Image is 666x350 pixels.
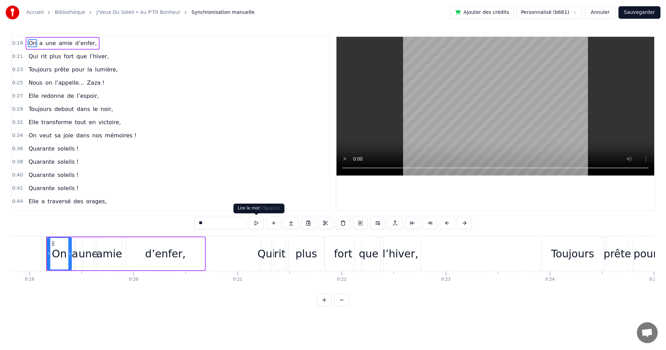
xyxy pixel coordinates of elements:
span: On [28,39,37,47]
span: Quarante [28,145,55,153]
span: 0:29 [12,106,23,113]
span: amie [58,39,73,47]
a: J'Veux Du Soleil • Au P'Tit Bonheur [96,9,180,16]
span: fort [63,52,74,60]
span: Elle [28,118,39,126]
span: pour [71,66,85,74]
div: que [359,246,379,262]
span: a [41,197,45,205]
span: Nous [28,79,43,87]
span: la [87,66,93,74]
span: soleils ! [57,171,79,179]
div: 0:22 [337,277,347,282]
span: des [73,197,84,205]
span: l’appelle… [54,79,85,87]
div: Qui [257,246,275,262]
span: Elle [28,197,39,205]
span: victoire, [98,118,121,126]
div: prête [604,246,631,262]
nav: breadcrumb [26,9,255,16]
a: Bibliothèque [55,9,85,16]
span: Quarante [28,158,55,166]
span: le [92,105,99,113]
span: joie [63,131,74,139]
span: Qui [28,52,39,60]
span: Zaza ! [86,79,105,87]
a: Accueil [26,9,44,16]
span: 0:34 [12,132,23,139]
span: en [88,118,96,126]
span: soleils ! [57,158,79,166]
div: a [72,246,78,262]
div: l’hiver, [383,246,418,262]
span: tout [74,118,87,126]
span: a [39,39,43,47]
span: ( Space ) [261,206,280,211]
span: nos [92,131,103,139]
button: Annuler [585,6,615,19]
span: veut [39,131,52,139]
div: rit [274,246,285,262]
span: 0:44 [12,198,23,205]
span: 0:32 [12,119,23,126]
span: 0:36 [12,145,23,152]
span: mémoires ! [104,131,137,139]
div: 0:25 [649,277,659,282]
span: l’hiver, [89,52,109,60]
span: soleils ! [57,145,79,153]
span: 0:40 [12,172,23,179]
span: orages, [85,197,108,205]
span: plus [49,52,62,60]
span: Toujours [28,66,52,74]
button: Ajouter des crédits [451,6,514,19]
div: On [52,246,67,262]
span: prête [54,66,70,74]
span: debout [54,105,75,113]
span: Quarante [28,171,55,179]
span: lumière, [94,66,119,74]
span: 0:25 [12,79,23,86]
div: d’enfer, [145,246,186,262]
span: que [76,52,87,60]
span: dans [76,105,91,113]
div: une [79,246,98,262]
div: 0:20 [129,277,138,282]
img: youka [6,6,19,19]
span: l’espoir, [76,92,100,100]
span: noir, [100,105,114,113]
span: redonne [41,92,65,100]
span: on [45,79,53,87]
div: fort [334,246,352,262]
span: 0:21 [12,53,23,60]
span: Toujours [28,105,52,113]
span: 0:19 [12,40,23,47]
div: pour [633,246,657,262]
span: d’enfer, [75,39,97,47]
div: Ouvrir le chat [637,322,658,343]
span: Elle [28,92,39,100]
div: Lire le mot [233,204,284,213]
div: 0:23 [441,277,451,282]
span: Synchronisation manuelle [191,9,255,16]
span: Quarante [28,184,55,192]
span: 0:42 [12,185,23,192]
span: soleils ! [57,184,79,192]
span: traversé [47,197,71,205]
span: une [45,39,57,47]
div: amie [96,246,122,262]
div: Toujours [551,246,594,262]
span: transforme [41,118,72,126]
div: plus [296,246,317,262]
span: rit [40,52,48,60]
span: 0:23 [12,66,23,73]
div: 0:24 [545,277,555,282]
div: 0:19 [25,277,34,282]
span: dans [76,131,90,139]
span: 0:38 [12,159,23,165]
span: On [28,131,37,139]
span: sa [54,131,61,139]
button: Sauvegarder [618,6,660,19]
span: de [66,92,75,100]
span: 0:27 [12,93,23,100]
div: 0:21 [233,277,242,282]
